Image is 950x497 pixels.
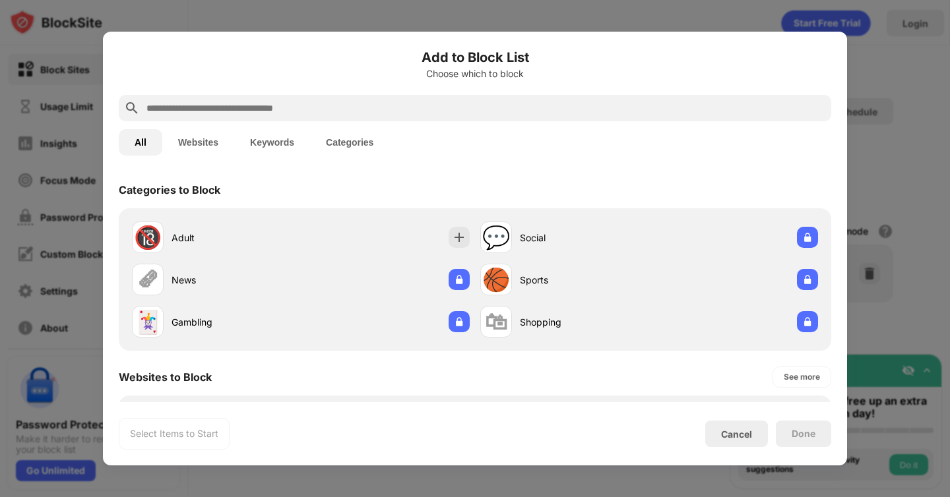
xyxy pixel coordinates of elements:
div: Categories to Block [119,183,220,196]
img: search.svg [124,100,140,116]
div: 🃏 [134,308,162,336]
button: Websites [162,129,234,156]
div: Shopping [520,315,649,329]
div: News [172,273,301,287]
button: Categories [310,129,389,156]
h6: Add to Block List [119,47,831,67]
div: Choose which to block [119,69,831,79]
div: Select Items to Start [130,427,218,440]
div: See more [784,370,820,384]
div: Gambling [172,315,301,329]
div: Social [520,231,649,245]
div: 🗞 [137,266,159,293]
div: Done [792,428,815,439]
div: Adult [172,231,301,245]
div: Websites to Block [119,370,212,384]
div: 🛍 [485,308,507,336]
div: 💬 [482,224,510,251]
button: All [119,129,162,156]
button: Keywords [234,129,310,156]
div: 🏀 [482,266,510,293]
div: Cancel [721,428,752,440]
div: 🔞 [134,224,162,251]
div: Sports [520,273,649,287]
